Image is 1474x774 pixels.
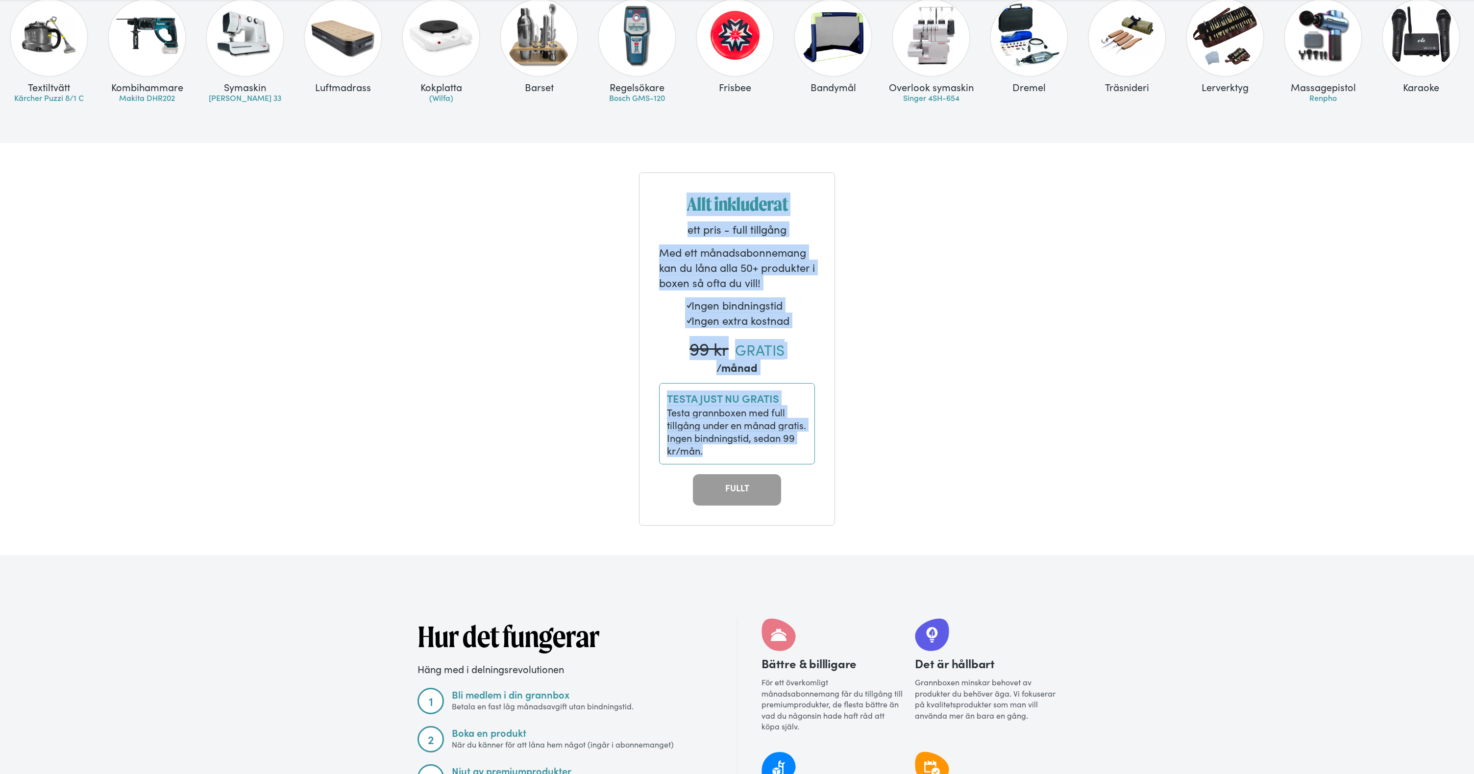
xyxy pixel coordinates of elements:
div: Frisbee [686,82,784,93]
div: Regelsökare [588,82,686,93]
div: Kombihammare [98,82,196,93]
div: Dremel [980,82,1078,93]
h2: Det är hållbart [915,656,995,671]
a: [PERSON_NAME] 33 [209,92,281,103]
div: Overlook symaskin [882,82,980,93]
strong: Allt inkluderat [687,193,788,215]
p: 99 kr [689,336,729,360]
a: FULLT [693,474,781,506]
strong: ✓ [685,297,691,313]
a: Kärcher Puzzi 8/1 C [14,92,84,103]
strong: ✓ [685,313,691,328]
a: Singer 4SH-654 [903,92,959,103]
div: Träsnideri [1078,82,1176,93]
p: För ett överkomligt månadsabonnemang får du tillgång till premiumprodukter, de flesta bättre än v... [762,677,903,731]
p: Ingen bindningstid Ingen extra kostnad [685,298,789,328]
p: ett pris - full tillgång [688,222,786,237]
div: 2 [428,733,434,745]
div: Kokplatta [392,82,490,93]
div: Karaoke [1372,82,1470,93]
h1: Hur det fungerar [418,618,712,655]
div: När du känner för att låna hem något (ingår i abonnemanget) [452,739,712,750]
p: Grannboxen minskar behovet av produkter du behöver äga. Vi fokuserar på kvalitetsprodukter som ma... [915,677,1056,721]
div: Massagepistol [1274,82,1372,93]
a: (Wilfa) [429,92,453,103]
div: Luftmadrass [294,82,392,93]
div: Testa grannboxen med full tillgång under en månad gratis. Ingen bindningstid, sedan 99 kr/mån. [667,406,807,457]
p: TESTA JUST NU GRATIS [667,391,807,406]
div: Bandymål [784,82,882,93]
strong: GRATIS [729,342,785,357]
div: 1 [429,695,433,707]
h2: Bättre & billligare [762,656,857,671]
strong: /månad [716,360,758,375]
p: Med ett månadsabonnemang kan du låna alla 50+ produkter i boxen så ofta du vill! [659,245,815,290]
p: Häng med i delningsrevolutionen [418,661,712,676]
div: Lerverktyg [1176,82,1274,93]
a: Bosch GMS-120 [609,92,665,103]
div: Symaskin [196,82,294,93]
a: Makita DHR202 [119,92,175,103]
div: Boka en produkt [452,726,712,739]
div: Bli medlem i din grannbox [452,688,712,701]
div: Betala en fast låg månadsavgift utan bindningstid. [452,701,712,711]
a: Renpho [1309,92,1337,103]
div: Barset [490,82,588,93]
